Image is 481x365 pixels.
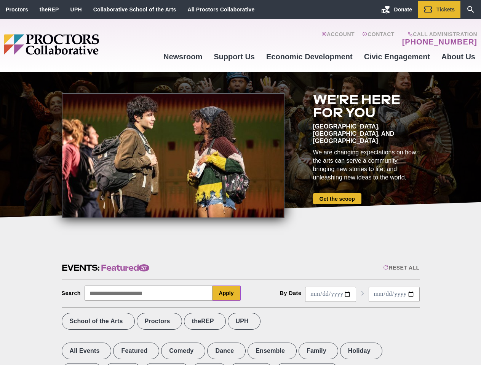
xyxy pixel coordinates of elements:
a: theREP [40,6,59,13]
img: Proctors logo [4,34,158,55]
div: By Date [280,290,302,296]
a: Contact [362,31,395,46]
div: We are changing expectations on how the arts can serve a community, bringing new stories to life,... [313,148,420,182]
a: Donate [376,1,418,18]
div: Reset All [383,265,419,271]
h2: Events: [62,262,149,274]
a: All Proctors Collaborative [187,6,254,13]
button: Apply [213,286,241,301]
a: [PHONE_NUMBER] [402,37,477,46]
div: [GEOGRAPHIC_DATA], [GEOGRAPHIC_DATA], and [GEOGRAPHIC_DATA] [313,123,420,144]
label: All Events [62,343,112,359]
span: Call Administration [400,31,477,37]
a: Account [321,31,355,46]
label: Ensemble [248,343,297,359]
label: UPH [228,313,260,330]
span: Donate [394,6,412,13]
label: Family [299,343,338,359]
label: theREP [184,313,226,330]
label: Dance [207,343,246,359]
a: Tickets [418,1,460,18]
a: UPH [70,6,82,13]
a: Search [460,1,481,18]
span: Tickets [436,6,455,13]
label: School of the Arts [62,313,135,330]
h2: We're here for you [313,93,420,119]
div: Search [62,290,81,296]
a: Civic Engagement [358,46,436,67]
a: Support Us [208,46,260,67]
a: Collaborative School of the Arts [93,6,176,13]
span: 57 [139,264,149,271]
label: Holiday [340,343,382,359]
label: Featured [113,343,159,359]
a: Get the scoop [313,193,361,204]
a: About Us [436,46,481,67]
label: Proctors [137,313,182,330]
span: Featured [101,262,149,274]
a: Economic Development [260,46,358,67]
a: Newsroom [158,46,208,67]
a: Proctors [6,6,28,13]
label: Comedy [161,343,205,359]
